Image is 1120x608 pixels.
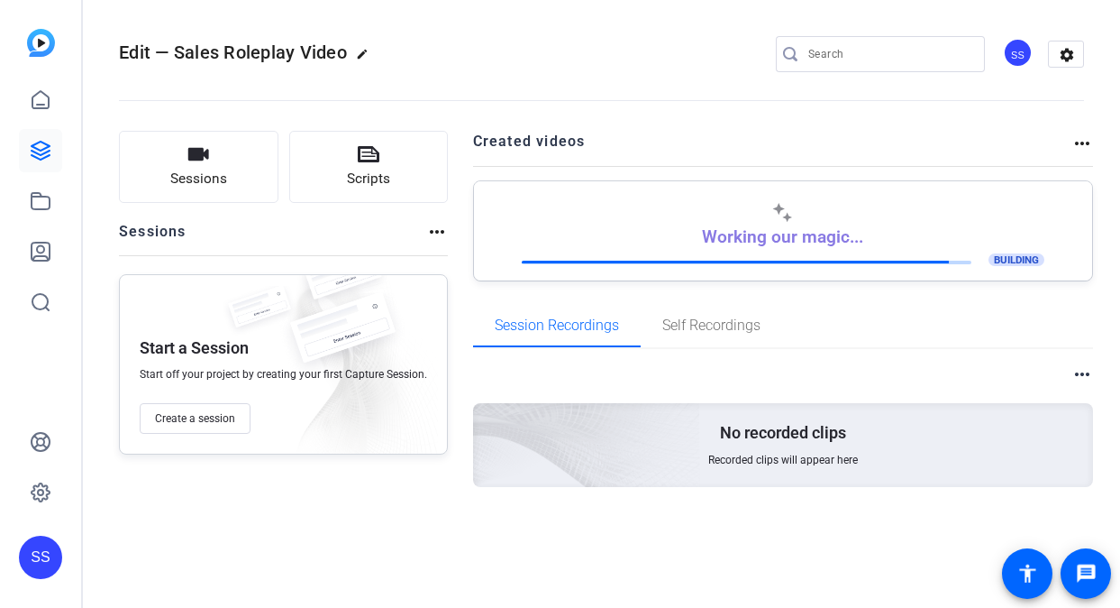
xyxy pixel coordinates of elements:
[119,221,187,255] h2: Sessions
[662,318,760,333] span: Self Recordings
[140,403,250,434] button: Create a session
[1075,563,1097,585] mat-icon: message
[356,48,378,69] mat-icon: edit
[708,453,858,467] span: Recorded clips will appear here
[1049,41,1085,69] mat-icon: settings
[140,337,249,359] p: Start a Session
[702,226,863,247] p: Working our magic...
[1071,133,1093,154] mat-icon: more_horiz
[19,536,62,579] div: SS
[473,131,1072,166] h2: Created videos
[347,169,390,189] span: Scripts
[263,270,438,463] img: embarkstudio-empty-session.png
[170,169,227,189] span: Sessions
[289,131,449,203] button: Scripts
[27,29,55,57] img: blue-gradient.svg
[988,253,1044,266] span: BUILDING
[293,248,392,314] img: fake-session.png
[1003,38,1033,68] div: SS
[720,422,846,444] p: No recorded clips
[140,367,427,382] span: Start off your project by creating your first Capture Session.
[155,411,235,426] span: Create a session
[119,41,347,63] span: Edit — Sales Roleplay Video
[119,131,278,203] button: Sessions
[1071,364,1093,385] mat-icon: more_horiz
[426,221,448,243] mat-icon: more_horiz
[219,286,300,339] img: fake-session.png
[275,293,410,382] img: fake-session.png
[1016,563,1038,585] mat-icon: accessibility
[495,318,619,333] span: Session Recordings
[1003,38,1034,69] ngx-avatar: Studio Support
[808,43,970,65] input: Search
